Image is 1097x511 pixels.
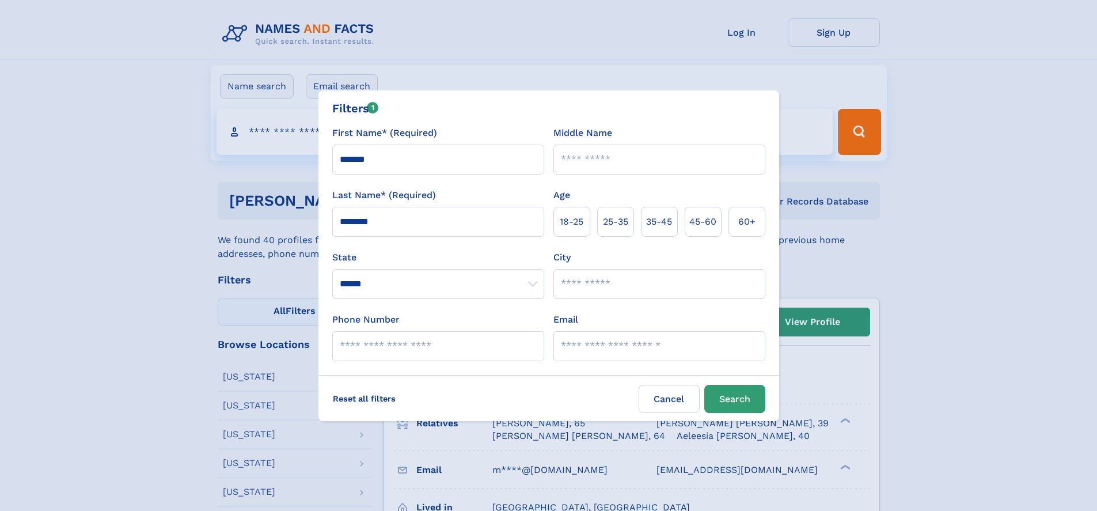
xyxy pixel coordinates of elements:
[553,188,570,202] label: Age
[553,313,578,327] label: Email
[332,313,400,327] label: Phone Number
[689,215,716,229] span: 45‑60
[704,385,765,413] button: Search
[639,385,700,413] label: Cancel
[332,188,436,202] label: Last Name* (Required)
[332,251,544,264] label: State
[325,385,403,412] label: Reset all filters
[560,215,583,229] span: 18‑25
[738,215,756,229] span: 60+
[646,215,672,229] span: 35‑45
[332,100,379,117] div: Filters
[603,215,628,229] span: 25‑35
[332,126,437,140] label: First Name* (Required)
[553,126,612,140] label: Middle Name
[553,251,571,264] label: City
